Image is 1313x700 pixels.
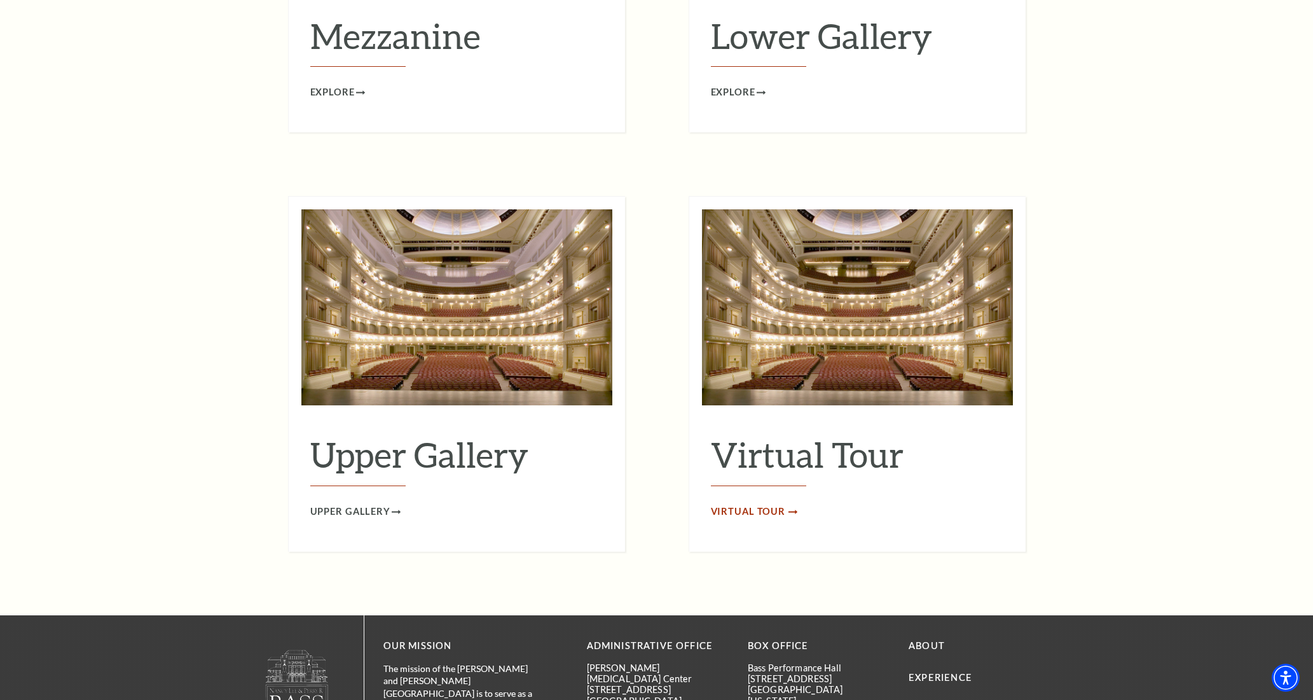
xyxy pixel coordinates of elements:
p: Administrative Office [587,638,729,654]
p: [STREET_ADDRESS] [587,684,729,695]
h2: Upper Gallery [310,434,603,486]
a: Upper Gallery [310,504,401,520]
p: [STREET_ADDRESS] [748,673,890,684]
h2: Virtual Tour [711,434,1004,486]
a: Virtual Tour [711,504,796,520]
p: Bass Performance Hall [748,662,890,673]
a: Experience [909,672,972,683]
span: Upper Gallery [310,504,390,520]
p: BOX OFFICE [748,638,890,654]
h2: Mezzanine [310,15,603,67]
p: OUR MISSION [383,638,542,654]
span: Virtual Tour [711,504,786,520]
h2: Lower Gallery [711,15,1004,67]
img: Virtual Tour [702,209,1013,405]
span: Explore [310,85,355,101]
p: [PERSON_NAME][MEDICAL_DATA] Center [587,662,729,685]
img: Upper Gallery [301,209,612,405]
a: Explore [310,85,365,101]
a: About [909,640,945,651]
a: Explore [711,85,766,101]
span: Explore [711,85,755,101]
div: Accessibility Menu [1272,664,1300,692]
